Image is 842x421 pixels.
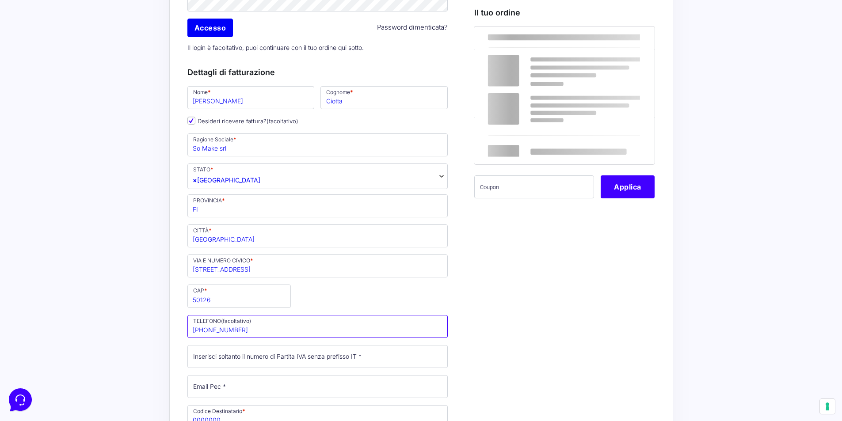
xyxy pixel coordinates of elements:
[7,284,61,304] button: Home
[57,80,130,87] span: Inizia una conversazione
[267,118,298,125] span: (facoltativo)
[474,175,594,198] input: Coupon
[187,254,448,277] input: VIA E NUMERO CIVICO *
[187,117,195,125] input: Desideri ricevere fattura?(facoltativo)
[14,110,69,117] span: Trova una risposta
[474,7,655,19] h3: Il tuo ordine
[14,49,32,67] img: dark
[601,175,655,198] button: Applica
[20,129,145,137] input: Cerca un articolo...
[7,387,34,413] iframe: Customerly Messenger Launcher
[187,66,448,78] h3: Dettagli di fatturazione
[28,49,46,67] img: dark
[187,375,448,398] input: Email Pec *
[136,296,149,304] p: Aiuto
[14,35,75,42] span: Le tue conversazioni
[187,315,448,338] input: TELEFONO
[187,224,448,247] input: CITTÀ *
[474,27,589,49] th: Prodotto
[14,74,163,92] button: Inizia una conversazione
[187,284,291,307] input: CAP *
[187,163,448,189] span: Italia
[820,399,835,414] button: Le tue preferenze relative al consenso per le tecnologie di tracciamento
[42,49,60,67] img: dark
[320,86,448,109] input: Cognome *
[184,38,451,57] p: Il login è facoltativo, puoi continuare con il tuo ordine qui sotto.
[474,117,589,164] th: Totale
[187,19,233,37] input: Accesso
[94,110,163,117] a: Apri Centro Assistenza
[61,284,116,304] button: Messaggi
[187,133,448,156] input: Ragione Sociale *
[474,89,589,117] th: Subtotale
[589,27,655,49] th: Subtotale
[7,7,149,21] h2: Ciao da Marketers 👋
[187,86,315,109] input: Nome *
[193,175,197,185] span: ×
[76,296,100,304] p: Messaggi
[27,296,42,304] p: Home
[115,284,170,304] button: Aiuto
[187,345,448,368] input: Inserisci soltanto il numero di Partita IVA senza prefisso IT *
[187,118,298,125] label: Desideri ricevere fattura?
[193,175,260,185] span: Italia
[187,194,448,217] input: PROVINCIA *
[377,23,448,33] a: Password dimenticata?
